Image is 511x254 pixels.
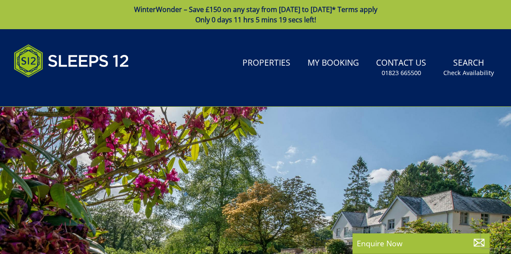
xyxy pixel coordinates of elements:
[9,88,99,95] iframe: Customer reviews powered by Trustpilot
[357,238,485,249] p: Enquire Now
[382,69,421,77] small: 01823 665500
[304,54,362,73] a: My Booking
[239,54,294,73] a: Properties
[14,39,129,82] img: Sleeps 12
[443,69,494,77] small: Check Availability
[195,15,316,24] span: Only 0 days 11 hrs 5 mins 19 secs left!
[440,54,497,82] a: SearchCheck Availability
[373,54,430,82] a: Contact Us01823 665500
